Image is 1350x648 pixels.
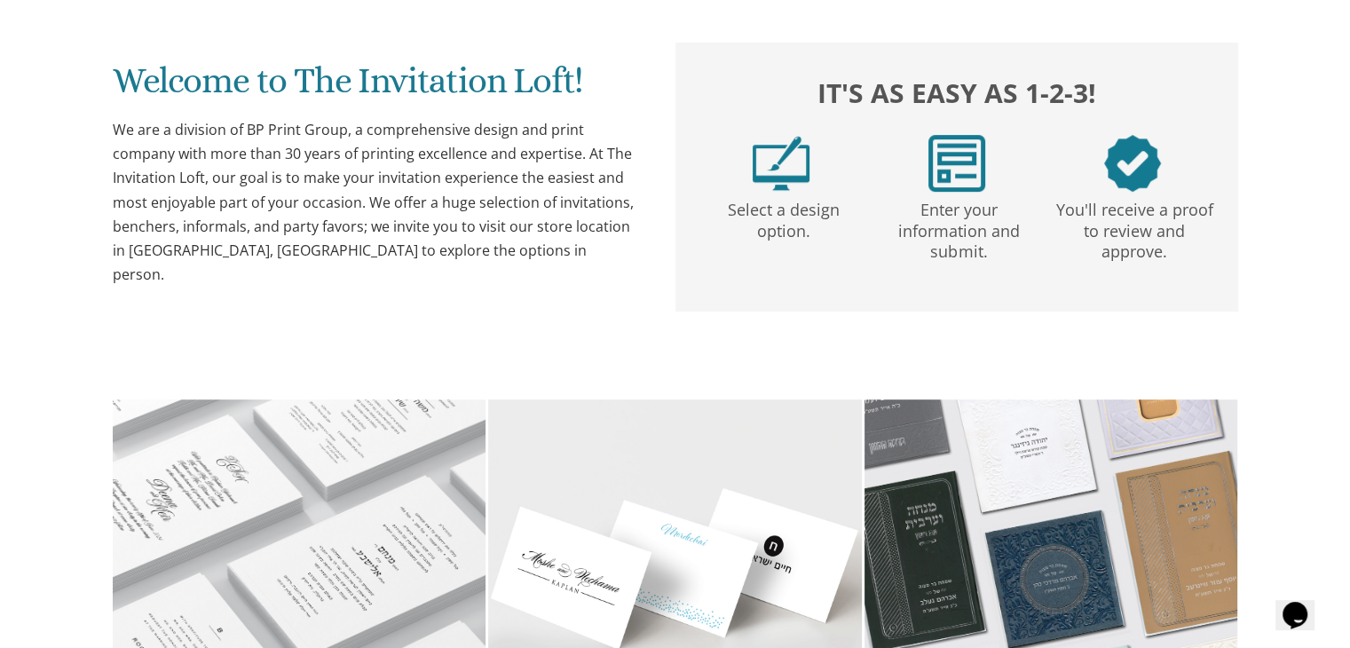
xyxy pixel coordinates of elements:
img: step2.png [928,135,985,192]
img: step1.png [753,135,809,192]
p: You'll receive a proof to review and approve. [1050,192,1219,263]
h1: Welcome to The Invitation Loft! [113,61,640,114]
iframe: chat widget [1275,577,1332,630]
p: Enter your information and submit. [874,192,1043,263]
p: Select a design option. [699,192,867,242]
div: We are a division of BP Print Group, a comprehensive design and print company with more than 30 y... [113,118,640,287]
h2: It's as easy as 1-2-3! [693,73,1220,113]
img: step3.png [1104,135,1161,192]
